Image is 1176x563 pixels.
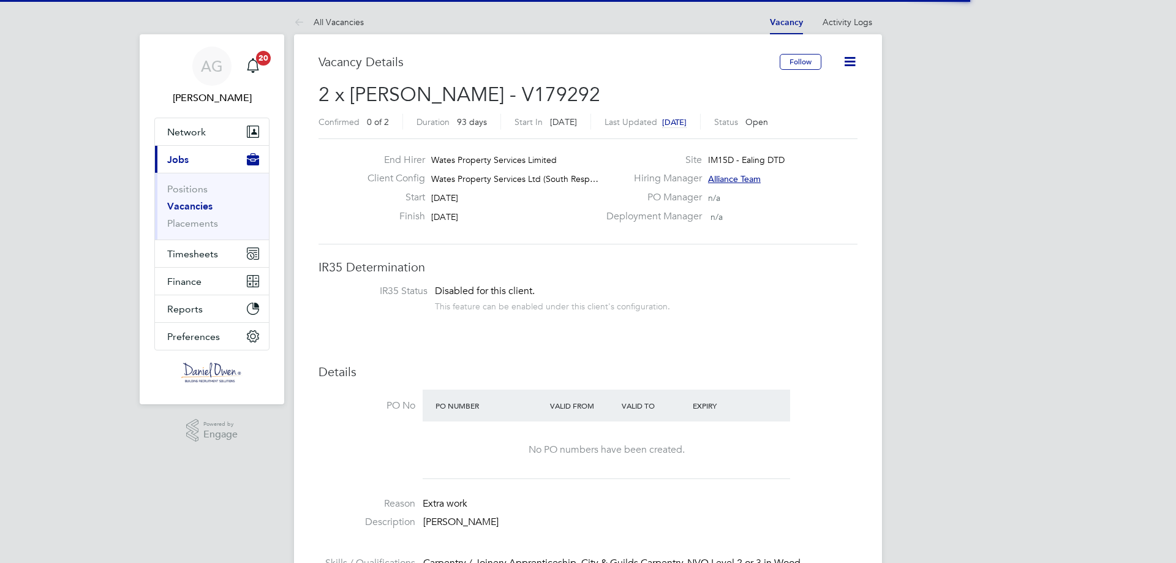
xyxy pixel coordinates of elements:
[241,47,265,86] a: 20
[155,146,269,173] button: Jobs
[140,34,284,404] nav: Main navigation
[154,363,269,382] a: Go to home page
[745,116,768,127] span: Open
[423,516,858,529] p: [PERSON_NAME]
[358,191,425,204] label: Start
[599,172,702,185] label: Hiring Manager
[294,17,364,28] a: All Vacancies
[599,154,702,167] label: Site
[662,117,687,127] span: [DATE]
[318,516,415,529] label: Description
[435,298,670,312] div: This feature can be enabled under this client's configuration.
[770,17,803,28] a: Vacancy
[431,211,458,222] span: [DATE]
[599,191,702,204] label: PO Manager
[431,192,458,203] span: [DATE]
[318,116,360,127] label: Confirmed
[203,429,238,440] span: Engage
[417,116,450,127] label: Duration
[318,54,780,70] h3: Vacancy Details
[201,58,223,74] span: AG
[431,154,557,165] span: Wates Property Services Limited
[457,116,487,127] span: 93 days
[318,259,858,275] h3: IR35 Determination
[431,173,598,184] span: Wates Property Services Ltd (South Resp…
[167,183,208,195] a: Positions
[358,154,425,167] label: End Hirer
[605,116,657,127] label: Last Updated
[155,118,269,145] button: Network
[435,285,535,297] span: Disabled for this client.
[167,303,203,315] span: Reports
[708,154,785,165] span: IM15D - Ealing DTD
[619,395,690,417] div: Valid To
[154,47,269,105] a: AG[PERSON_NAME]
[318,83,600,107] span: 2 x [PERSON_NAME] - V179292
[318,399,415,412] label: PO No
[423,497,467,510] span: Extra work
[155,295,269,322] button: Reports
[432,395,547,417] div: PO Number
[155,173,269,240] div: Jobs
[167,126,206,138] span: Network
[167,248,218,260] span: Timesheets
[155,323,269,350] button: Preferences
[358,172,425,185] label: Client Config
[710,211,723,222] span: n/a
[435,444,778,456] div: No PO numbers have been created.
[599,210,702,223] label: Deployment Manager
[514,116,543,127] label: Start In
[155,240,269,267] button: Timesheets
[318,497,415,510] label: Reason
[155,268,269,295] button: Finance
[167,154,189,165] span: Jobs
[331,285,428,298] label: IR35 Status
[203,419,238,429] span: Powered by
[690,395,761,417] div: Expiry
[318,364,858,380] h3: Details
[547,395,619,417] div: Valid From
[780,54,821,70] button: Follow
[714,116,738,127] label: Status
[256,51,271,66] span: 20
[186,419,238,442] a: Powered byEngage
[708,192,720,203] span: n/a
[167,331,220,342] span: Preferences
[367,116,389,127] span: 0 of 2
[167,200,213,212] a: Vacancies
[550,116,577,127] span: [DATE]
[154,91,269,105] span: Amy Garcia
[358,210,425,223] label: Finish
[167,217,218,229] a: Placements
[708,173,761,184] span: Alliance Team
[167,276,202,287] span: Finance
[181,363,243,382] img: danielowen-logo-retina.png
[823,17,872,28] a: Activity Logs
